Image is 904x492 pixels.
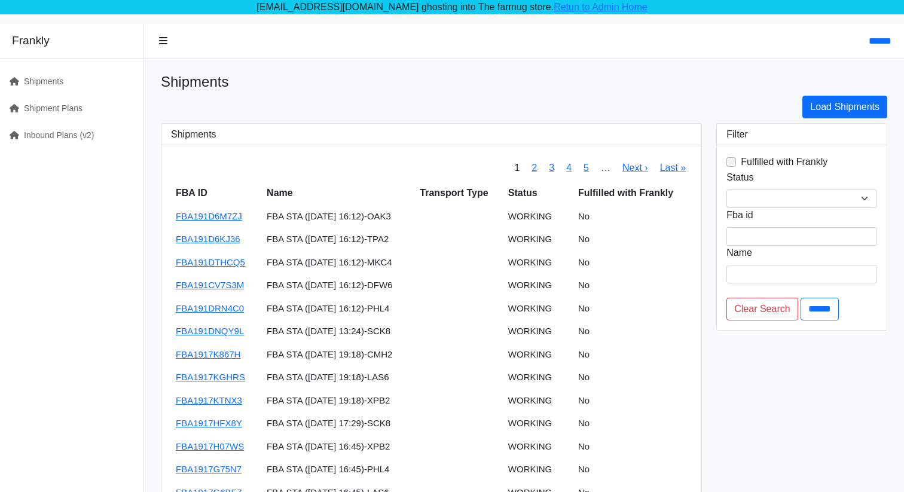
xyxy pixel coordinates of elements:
[503,274,573,297] td: WORKING
[508,155,526,181] span: 1
[622,163,648,173] a: Next ›
[573,412,692,435] td: No
[573,435,692,459] td: No
[176,349,240,359] a: FBA1917K867H
[262,458,415,481] td: FBA STA ([DATE] 16:45)-PHL4
[503,389,573,412] td: WORKING
[802,96,887,118] a: Load Shipments
[573,389,692,412] td: No
[503,297,573,320] td: WORKING
[573,205,692,228] td: No
[262,181,415,205] th: Name
[262,205,415,228] td: FBA STA ([DATE] 16:12)-OAK3
[262,228,415,251] td: FBA STA ([DATE] 16:12)-TPA2
[573,320,692,343] td: No
[726,170,753,185] label: Status
[503,251,573,274] td: WORKING
[176,234,240,244] a: FBA191D6KJ36
[176,211,242,221] a: FBA191D6M7ZJ
[262,412,415,435] td: FBA STA ([DATE] 17:29)-SCK8
[176,257,245,267] a: FBA191DTHCQ5
[573,228,692,251] td: No
[726,298,798,320] a: Clear Search
[161,74,887,91] h1: Shipments
[573,297,692,320] td: No
[503,412,573,435] td: WORKING
[262,366,415,389] td: FBA STA ([DATE] 19:18)-LAS6
[660,163,686,173] a: Last »
[262,274,415,297] td: FBA STA ([DATE] 16:12)-DFW6
[503,181,573,205] th: Status
[573,274,692,297] td: No
[726,246,752,260] label: Name
[549,163,554,173] a: 3
[415,181,503,205] th: Transport Type
[503,366,573,389] td: WORKING
[584,163,589,173] a: 5
[503,205,573,228] td: WORKING
[726,129,877,140] h3: Filter
[262,343,415,366] td: FBA STA ([DATE] 19:18)-CMH2
[176,395,242,405] a: FBA1917KTNX3
[503,458,573,481] td: WORKING
[176,326,244,336] a: FBA191DNQY9L
[741,155,827,169] label: Fulfilled with Frankly
[262,435,415,459] td: FBA STA ([DATE] 16:45)-XPB2
[262,320,415,343] td: FBA STA ([DATE] 13:24)-SCK8
[176,418,242,428] a: FBA1917HFX8Y
[573,458,692,481] td: No
[503,320,573,343] td: WORKING
[171,129,692,140] h3: Shipments
[176,372,245,382] a: FBA1917KGHRS
[262,389,415,412] td: FBA STA ([DATE] 19:18)-XPB2
[532,163,537,173] a: 2
[176,280,244,290] a: FBA191CV7S3M
[508,155,692,181] nav: pager
[595,155,616,181] span: …
[726,208,753,222] label: Fba id
[573,343,692,366] td: No
[262,297,415,320] td: FBA STA ([DATE] 16:12)-PHL4
[176,464,242,474] a: FBA1917G75N7
[503,343,573,366] td: WORKING
[176,441,244,451] a: FBA1917H07WS
[573,366,692,389] td: No
[566,163,572,173] a: 4
[171,181,262,205] th: FBA ID
[503,228,573,251] td: WORKING
[573,251,692,274] td: No
[573,181,692,205] th: Fulfilled with Frankly
[176,303,244,313] a: FBA191DRN4C0
[503,435,573,459] td: WORKING
[554,2,648,12] a: Retun to Admin Home
[262,251,415,274] td: FBA STA ([DATE] 16:12)-MKC4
